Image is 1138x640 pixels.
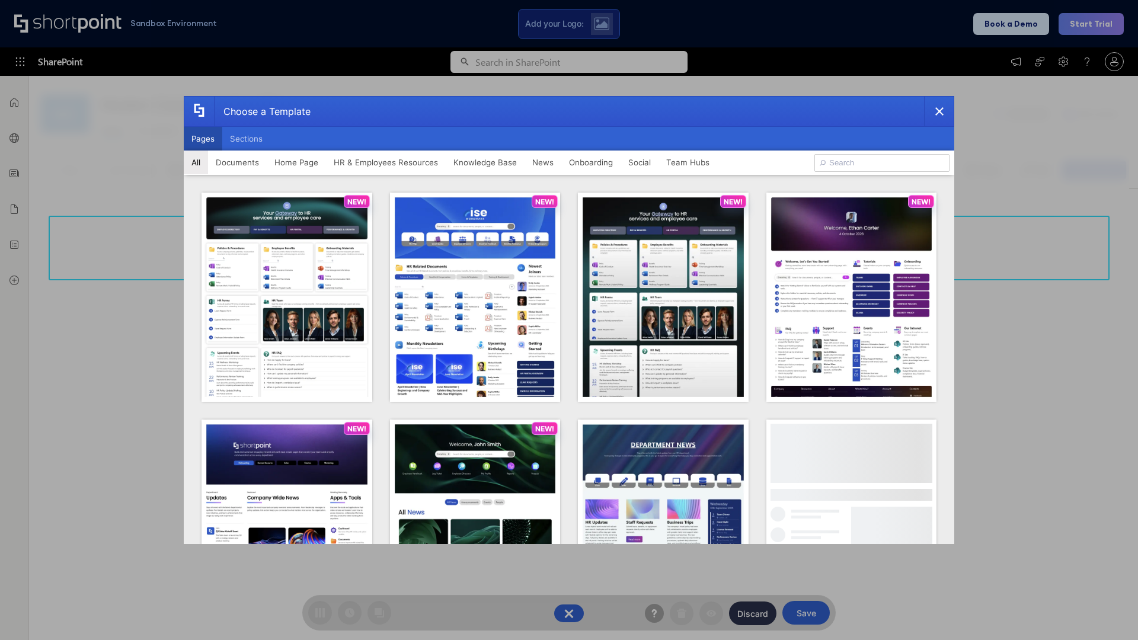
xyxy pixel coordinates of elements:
[535,197,554,206] p: NEW!
[326,151,446,174] button: HR & Employees Resources
[347,424,366,433] p: NEW!
[814,154,950,172] input: Search
[267,151,326,174] button: Home Page
[621,151,658,174] button: Social
[724,197,743,206] p: NEW!
[658,151,717,174] button: Team Hubs
[347,197,366,206] p: NEW!
[561,151,621,174] button: Onboarding
[446,151,525,174] button: Knowledge Base
[925,503,1138,640] iframe: Chat Widget
[184,96,954,544] div: template selector
[184,127,222,151] button: Pages
[184,151,208,174] button: All
[525,151,561,174] button: News
[222,127,270,151] button: Sections
[912,197,931,206] p: NEW!
[214,97,311,126] div: Choose a Template
[535,424,554,433] p: NEW!
[208,151,267,174] button: Documents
